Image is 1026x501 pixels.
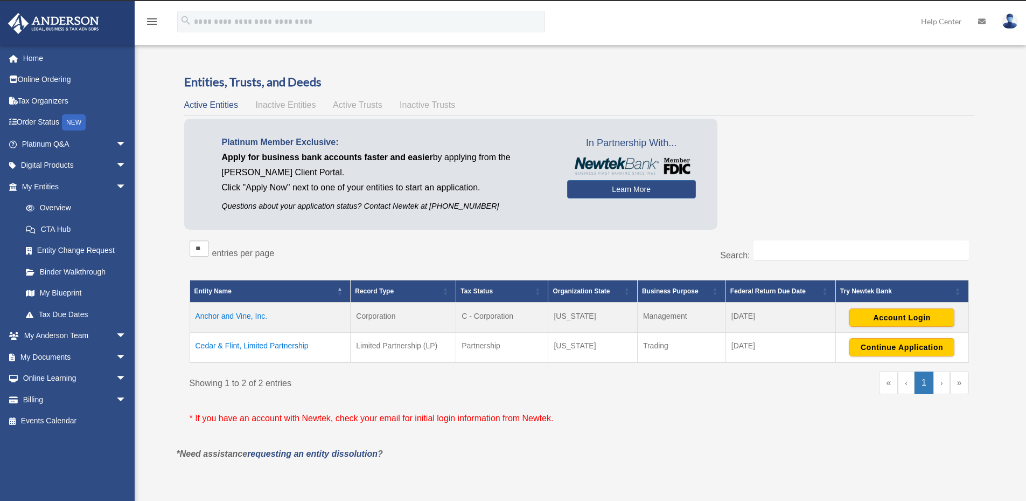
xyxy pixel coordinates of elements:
td: [US_STATE] [548,333,637,363]
a: Digital Productsarrow_drop_down [8,155,143,176]
td: Corporation [351,303,456,333]
span: Active Trusts [333,100,382,109]
a: My Documentsarrow_drop_down [8,346,143,368]
h3: Entities, Trusts, and Deeds [184,74,974,91]
a: Platinum Q&Aarrow_drop_down [8,133,143,155]
a: Billingarrow_drop_down [8,389,143,410]
a: menu [145,19,158,28]
label: Search: [720,251,750,260]
th: Record Type: Activate to sort [351,280,456,303]
a: Home [8,47,143,69]
button: Continue Application [849,338,954,356]
a: My Blueprint [15,283,137,304]
a: Previous [898,372,915,394]
span: In Partnership With... [567,135,696,152]
td: [DATE] [725,333,835,363]
a: 1 [915,372,933,394]
td: Trading [637,333,725,363]
th: Entity Name: Activate to invert sorting [190,280,351,303]
p: Platinum Member Exclusive: [222,135,551,150]
p: * If you have an account with Newtek, check your email for initial login information from Newtek. [190,411,969,426]
div: NEW [62,114,86,131]
th: Federal Return Due Date: Activate to sort [725,280,835,303]
a: Learn More [567,180,696,198]
p: Click "Apply Now" next to one of your entities to start an application. [222,180,551,195]
p: Questions about your application status? Contact Newtek at [PHONE_NUMBER] [222,200,551,213]
i: search [180,15,192,26]
span: arrow_drop_down [116,325,137,347]
div: Showing 1 to 2 of 2 entries [190,372,571,391]
span: arrow_drop_down [116,346,137,368]
td: Cedar & Flint, Limited Partnership [190,333,351,363]
th: Business Purpose: Activate to sort [637,280,725,303]
span: arrow_drop_down [116,389,137,411]
span: Active Entities [184,100,238,109]
span: arrow_drop_down [116,155,137,177]
a: Last [950,372,969,394]
label: entries per page [212,249,275,258]
th: Try Newtek Bank : Activate to sort [835,280,968,303]
th: Organization State: Activate to sort [548,280,637,303]
span: Inactive Entities [255,100,316,109]
a: First [879,372,898,394]
a: Tax Organizers [8,90,143,112]
a: Tax Due Dates [15,304,137,325]
span: Organization State [553,287,610,295]
div: Try Newtek Bank [840,285,952,298]
a: CTA Hub [15,218,137,240]
td: [US_STATE] [548,303,637,333]
span: arrow_drop_down [116,368,137,390]
em: *Need assistance ? [177,449,383,458]
td: Management [637,303,725,333]
span: Apply for business bank accounts faster and easier [222,153,433,162]
a: Entity Change Request [15,240,137,262]
img: User Pic [1002,13,1018,29]
p: by applying from the [PERSON_NAME] Client Portal. [222,150,551,180]
td: Anchor and Vine, Inc. [190,303,351,333]
a: Online Ordering [8,69,143,91]
a: requesting an entity dissolution [247,449,378,458]
a: My Anderson Teamarrow_drop_down [8,325,143,347]
span: Inactive Trusts [400,100,455,109]
a: Order StatusNEW [8,112,143,134]
td: [DATE] [725,303,835,333]
a: My Entitiesarrow_drop_down [8,176,137,197]
img: NewtekBankLogoSM.png [573,157,690,175]
img: Anderson Advisors Platinum Portal [5,13,102,34]
td: Limited Partnership (LP) [351,333,456,363]
a: Next [933,372,950,394]
a: Events Calendar [8,410,143,432]
a: Online Learningarrow_drop_down [8,368,143,389]
a: Overview [15,197,132,219]
td: C - Corporation [456,303,548,333]
a: Binder Walkthrough [15,261,137,283]
button: Account Login [849,308,954,327]
span: Entity Name [194,287,232,295]
span: Tax Status [460,287,493,295]
i: menu [145,15,158,28]
span: Federal Return Due Date [730,287,806,295]
span: Business Purpose [642,287,699,295]
td: Partnership [456,333,548,363]
a: Account Login [849,313,954,321]
span: Record Type [355,287,394,295]
span: arrow_drop_down [116,133,137,155]
th: Tax Status: Activate to sort [456,280,548,303]
span: arrow_drop_down [116,176,137,198]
